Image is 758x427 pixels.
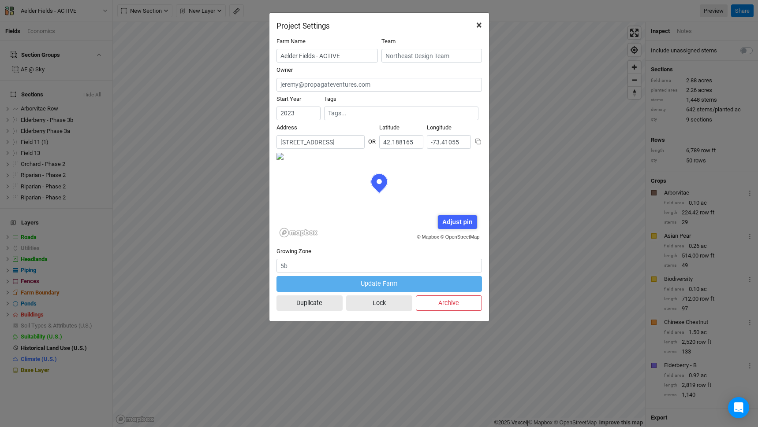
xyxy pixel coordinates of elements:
button: Duplicate [276,295,343,311]
button: Update Farm [276,276,482,291]
input: 5b [276,259,482,272]
label: Latitude [379,124,400,132]
input: Address (123 James St...) [276,135,365,149]
label: Address [276,124,297,132]
button: Copy [474,138,482,145]
label: Team [381,37,396,45]
button: Archive [416,295,482,311]
div: Open Intercom Messenger [728,397,749,418]
label: Owner [276,66,293,74]
input: Longitude [427,135,471,149]
button: Lock [346,295,412,311]
input: Project/Farm Name [276,49,378,63]
input: Tags... [328,109,474,118]
a: Mapbox logo [279,228,318,238]
label: Farm Name [276,37,306,45]
input: Latitude [379,135,423,149]
input: jeremy@propagateventures.com [276,78,482,92]
div: Adjust pin [438,215,477,229]
span: × [476,19,482,31]
a: © OpenStreetMap [441,234,480,239]
label: Tags [324,95,336,103]
button: Close [469,13,489,37]
h2: Project Settings [276,22,330,30]
input: Start Year [276,107,321,120]
input: Northeast Design Team [381,49,482,63]
div: OR [368,131,376,146]
label: Growing Zone [276,247,311,255]
label: Start Year [276,95,301,103]
label: Longitude [427,124,452,132]
a: © Mapbox [417,234,439,239]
